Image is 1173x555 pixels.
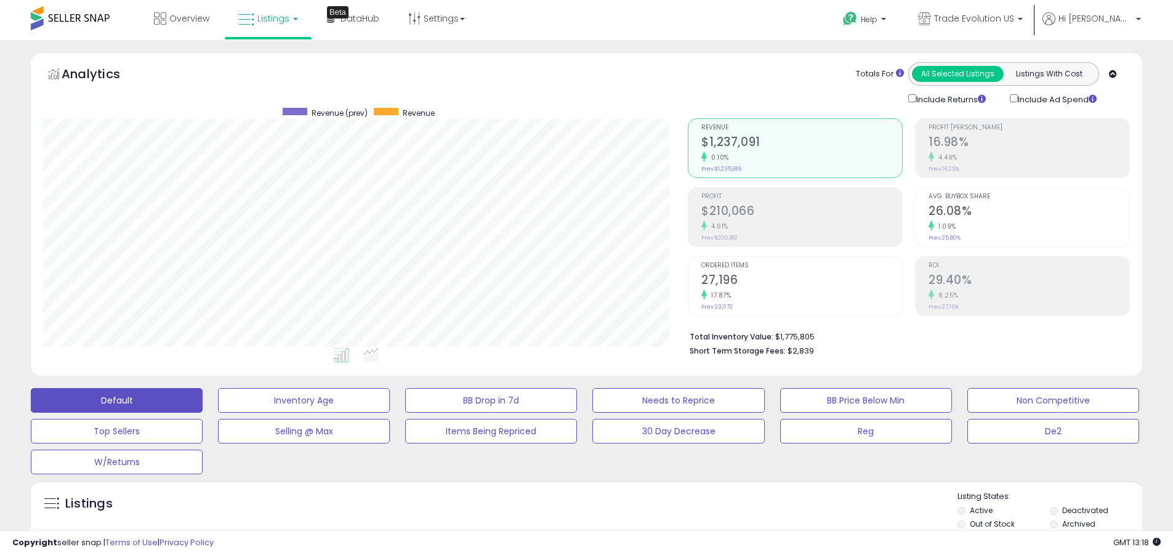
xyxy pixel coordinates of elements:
div: Include Returns [899,92,1001,106]
button: Needs to Reprice [592,388,764,413]
h2: 26.08% [929,204,1129,221]
a: Hi [PERSON_NAME] [1042,12,1141,40]
button: BB Price Below Min [780,388,952,413]
button: Selling @ Max [218,419,390,444]
span: Avg. Buybox Share [929,193,1129,200]
label: Out of Stock [970,519,1015,529]
button: Items Being Repriced [405,419,577,444]
b: Short Term Storage Fees: [690,346,786,356]
h5: Listings [65,495,113,512]
span: Profit [PERSON_NAME] [929,124,1129,131]
span: $2,839 [788,345,814,357]
button: Default [31,388,203,413]
div: Tooltip anchor [327,6,349,18]
small: Prev: 16.25% [929,165,959,172]
small: 4.61% [707,222,728,231]
i: Get Help [842,11,858,26]
span: Trade Evolution US [934,12,1014,25]
span: Hi [PERSON_NAME] [1058,12,1132,25]
strong: Copyright [12,537,57,548]
small: Prev: $200,812 [701,234,738,241]
span: Help [861,14,877,25]
button: All Selected Listings [912,66,1004,82]
h5: Analytics [62,65,144,86]
label: Active [970,505,993,516]
small: 1.09% [934,222,956,231]
h2: $1,237,091 [701,135,902,152]
li: $1,775,805 [690,328,1121,343]
h2: 27,196 [701,273,902,290]
small: 17.87% [707,291,731,300]
button: Top Sellers [31,419,203,444]
a: Help [833,2,898,40]
small: 0.10% [707,153,729,162]
div: Totals For [856,68,904,80]
span: Revenue [403,108,435,118]
h2: 29.40% [929,273,1129,290]
label: Archived [1062,519,1095,529]
button: De2 [967,419,1139,444]
div: seller snap | | [12,537,214,549]
h2: 16.98% [929,135,1129,152]
span: 2025-09-8 13:18 GMT [1113,537,1161,548]
button: W/Returns [31,450,203,474]
span: Profit [701,193,902,200]
small: 8.25% [934,291,959,300]
small: Prev: 23,072 [701,303,733,310]
span: Listings [257,12,289,25]
button: Inventory Age [218,388,390,413]
span: Overview [169,12,209,25]
small: Prev: 27.16% [929,303,959,310]
span: Revenue [701,124,902,131]
button: Reg [780,419,952,444]
p: Listing States: [957,491,1142,503]
span: ROI [929,262,1129,269]
a: Terms of Use [105,537,158,548]
button: BB Drop in 7d [405,388,577,413]
span: Ordered Items [701,262,902,269]
small: Prev: $1,235,816 [701,165,741,172]
small: 4.49% [934,153,957,162]
small: Prev: 25.80% [929,234,961,241]
label: Deactivated [1062,505,1108,516]
button: Listings With Cost [1003,66,1095,82]
a: Privacy Policy [159,537,214,548]
div: Include Ad Spend [1001,92,1116,106]
h2: $210,066 [701,204,902,221]
button: 30 Day Decrease [592,419,764,444]
button: Non Competitive [967,388,1139,413]
span: DataHub [341,12,379,25]
b: Total Inventory Value: [690,331,773,342]
span: Revenue (prev) [312,108,368,118]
